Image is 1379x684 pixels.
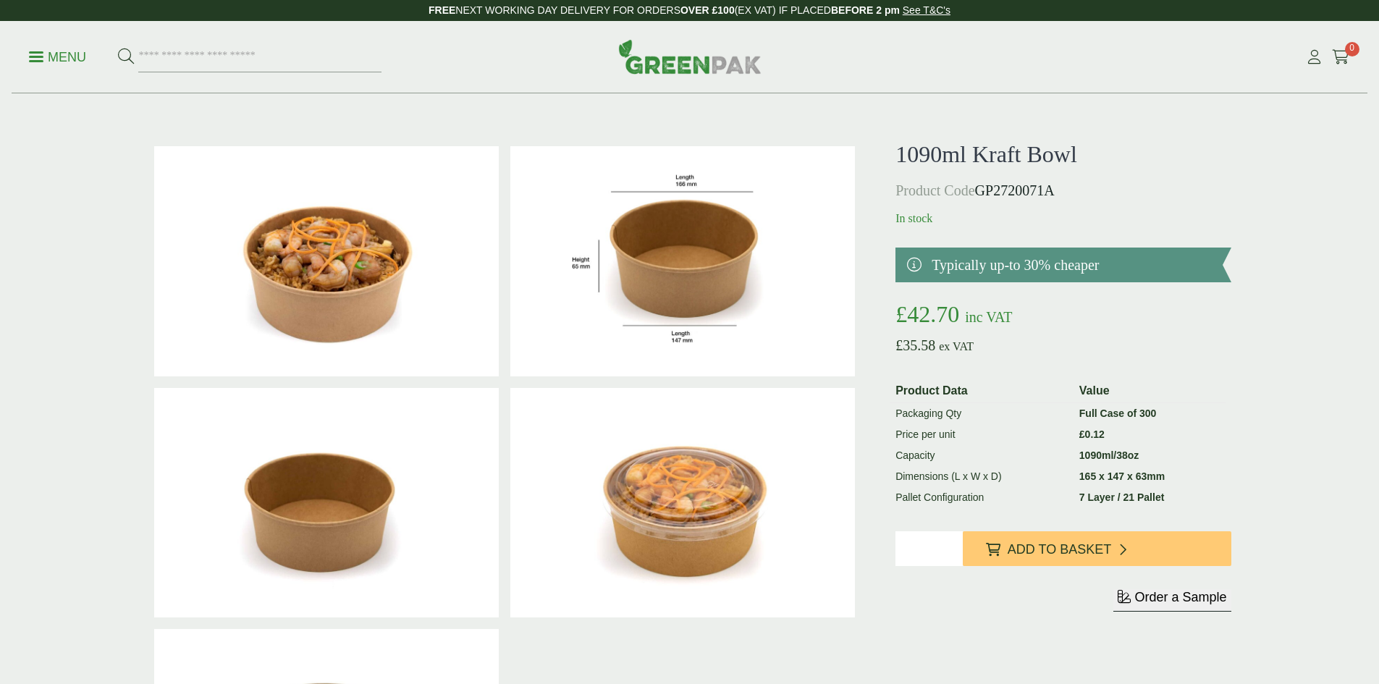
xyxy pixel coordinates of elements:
[831,4,900,16] strong: BEFORE 2 pm
[510,146,855,376] img: KraftBowl_1090
[1079,408,1157,419] strong: Full Case of 300
[680,4,735,16] strong: OVER £100
[939,340,974,352] span: ex VAT
[895,337,903,353] span: £
[1079,449,1139,461] strong: 1090ml/38oz
[618,39,762,74] img: GreenPak Supplies
[1345,42,1359,56] span: 0
[154,388,499,618] img: Kraft Bowl 1090ml
[890,445,1074,466] td: Capacity
[1332,46,1350,68] a: 0
[903,4,950,16] a: See T&C's
[1134,590,1226,604] span: Order a Sample
[1079,428,1085,440] span: £
[895,182,974,198] span: Product Code
[1332,50,1350,64] i: Cart
[895,180,1231,201] p: GP2720071A
[963,531,1231,566] button: Add to Basket
[895,210,1231,227] p: In stock
[1305,50,1323,64] i: My Account
[965,309,1012,325] span: inc VAT
[890,466,1074,487] td: Dimensions (L x W x D)
[510,388,855,618] img: Kraft Bowl 1090ml With Prawns And Rice And Lid
[895,140,1231,168] h1: 1090ml Kraft Bowl
[895,337,935,353] bdi: 35.58
[890,403,1074,425] td: Packaging Qty
[895,301,907,327] span: £
[890,379,1074,403] th: Product Data
[1008,542,1111,558] span: Add to Basket
[890,487,1074,508] td: Pallet Configuration
[1079,470,1165,482] strong: 165 x 147 x 63mm
[895,301,959,327] bdi: 42.70
[1113,589,1231,612] button: Order a Sample
[890,424,1074,445] td: Price per unit
[1079,428,1105,440] bdi: 0.12
[29,48,86,63] a: Menu
[429,4,455,16] strong: FREE
[29,48,86,66] p: Menu
[1074,379,1226,403] th: Value
[1079,491,1165,503] strong: 7 Layer / 21 Pallet
[154,146,499,376] img: Kraft Bowl 1090ml With Prawns And Rice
